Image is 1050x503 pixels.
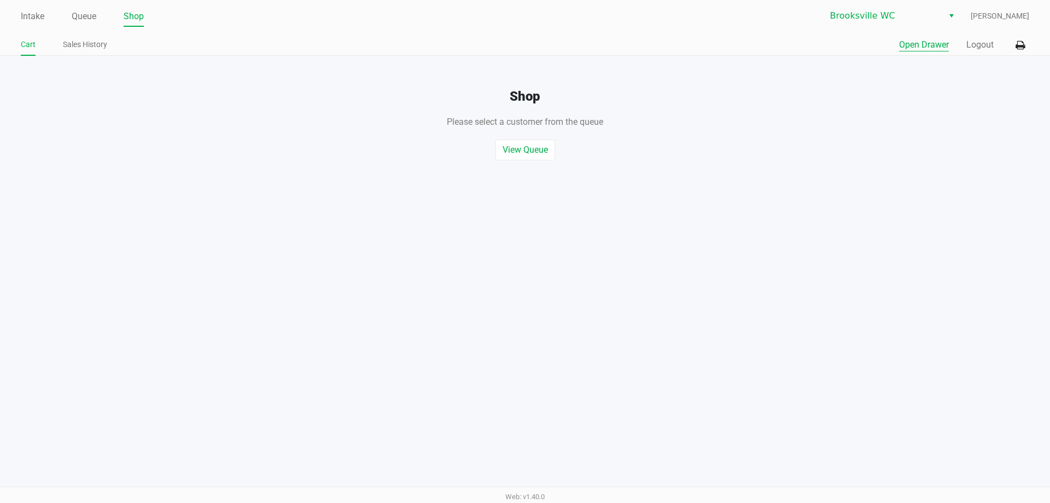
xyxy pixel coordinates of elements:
[63,38,107,51] a: Sales History
[505,493,545,501] span: Web: v1.40.0
[943,6,959,26] button: Select
[124,9,144,24] a: Shop
[830,9,937,22] span: Brooksville WC
[495,140,555,160] button: View Queue
[447,117,603,127] span: Please select a customer from the queue
[966,38,994,51] button: Logout
[21,38,36,51] a: Cart
[971,10,1029,22] span: [PERSON_NAME]
[72,9,96,24] a: Queue
[21,9,44,24] a: Intake
[899,38,949,51] button: Open Drawer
